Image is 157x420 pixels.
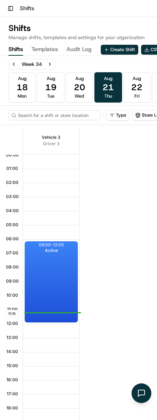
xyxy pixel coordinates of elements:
[22,109,57,115] span: [PERSON_NAME]
[6,166,18,171] span: 01:00
[123,72,151,103] button: Aug22Fri
[6,335,18,340] span: 13:00
[7,139,13,145] div: 📗
[133,75,141,82] span: Aug
[6,236,19,242] span: 06:00
[66,72,93,103] button: Aug20Wed
[4,136,57,148] a: 📗Knowledge Base
[67,138,114,146] span: API Documentation
[94,72,122,103] button: Aug21Thu
[6,208,19,214] span: 04:00
[7,307,18,312] span: 11:00
[104,75,112,82] span: Aug
[60,139,65,145] div: 💻
[6,222,18,228] span: 05:00
[75,75,84,82] span: Aug
[59,109,61,115] span: •
[8,44,23,56] button: Shifts
[7,391,18,397] span: 17:00
[6,349,18,354] span: 14:00
[131,82,143,93] span: 22
[17,82,28,93] span: 18
[120,69,129,78] button: Start new chat
[8,110,100,120] input: Search for a shift or store location
[43,141,59,147] button: Driver 3
[7,321,18,326] span: 12:00
[5,310,19,317] span: 11:15
[75,93,84,99] span: Wed
[8,34,145,41] p: Manage shifts, templates and settings for your organization
[132,383,151,403] button: Open chat
[32,67,116,74] div: Start new chat
[6,405,18,411] span: 18:00
[6,194,19,199] span: 03:00
[45,248,58,253] span: Active
[7,363,18,369] span: 15:00
[6,152,19,158] span: 00:00
[47,75,55,82] span: Aug
[103,82,114,93] span: 21
[104,93,112,99] span: Thu
[6,264,19,270] span: 08:00
[7,7,21,21] img: Nash
[101,45,138,55] button: Create Shift
[6,292,18,298] span: 10:00
[7,28,129,39] p: Welcome 👋
[8,72,36,103] button: Aug18Mon
[6,180,18,185] span: 02:00
[42,135,60,140] span: Vehicle 3
[107,110,129,120] button: Type
[45,82,57,93] span: 19
[18,93,27,99] span: Mon
[32,74,97,80] div: We're available if you need us!
[6,250,18,256] span: 07:00
[37,72,64,103] button: Aug19Tue
[66,44,92,56] button: Audit Log
[6,278,19,284] span: 09:00
[14,138,54,146] span: Knowledge Base
[50,155,86,161] a: Powered byPylon
[110,90,129,99] button: See all
[57,136,116,148] a: 💻API Documentation
[9,59,19,69] button: Previous week
[70,156,86,161] span: Pylon
[31,44,58,56] button: Templates
[6,377,18,383] span: 16:00
[14,110,20,115] img: 1736555255976-a54dd68f-1ca7-489b-9aae-adbdc363a1c4
[22,61,42,68] div: Week 34
[18,75,27,82] span: Aug
[45,59,55,69] button: Next week
[8,23,145,34] h1: Shifts
[15,67,28,80] img: 5e9a9d7314ff4150bce227a61376b483.jpg
[63,109,77,115] span: [DATE]
[134,93,140,99] span: Fri
[74,82,85,93] span: 20
[47,93,54,99] span: Tue
[7,67,20,80] img: 1736555255976-a54dd68f-1ca7-489b-9aae-adbdc363a1c4
[7,92,47,97] div: Past conversations
[18,45,117,53] input: Clear
[7,103,18,114] img: Masood Aslam
[20,4,34,13] h1: Shifts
